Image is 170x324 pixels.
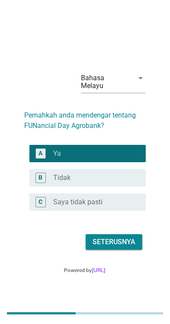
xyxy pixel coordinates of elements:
div: Bahasa Melayu [81,74,128,90]
button: Seterusnya [86,234,142,250]
label: Tidak [54,173,71,182]
label: Ya [54,149,61,158]
h2: Pernahkah anda mendengar tentang FUNancial Day Agrobank? [24,101,146,131]
a: [URL] [92,267,106,274]
div: Seterusnya [93,237,135,247]
label: Saya tidak pasti [54,198,103,206]
i: arrow_drop_down [135,73,146,83]
div: A [38,149,42,158]
div: Powered by [10,266,160,274]
div: B [38,173,42,182]
div: C [38,197,42,206]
